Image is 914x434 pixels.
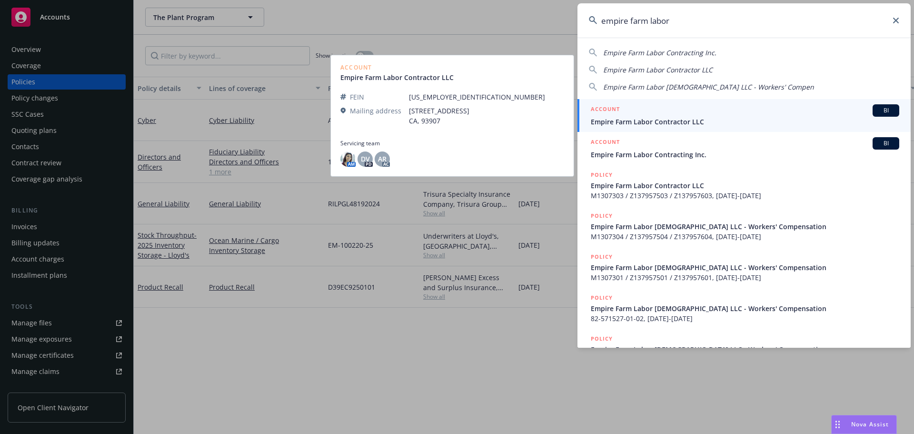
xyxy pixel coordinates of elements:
a: POLICYEmpire Farm Labor Contractor LLCM1307303 / Z137957503 / Z137957603, [DATE]-[DATE] [577,165,911,206]
span: Empire Farm Labor Contractor LLC [591,181,899,191]
a: ACCOUNTBIEmpire Farm Labor Contractor LLC [577,99,911,132]
h5: POLICY [591,170,613,180]
h5: POLICY [591,211,613,221]
span: Empire Farm Labor [DEMOGRAPHIC_DATA] LLC - Workers' Compensation [591,262,899,273]
span: Empire Farm Labor [DEMOGRAPHIC_DATA] LLC - Workers' Compensation [591,303,899,313]
span: BI [876,106,895,115]
span: BI [876,139,895,148]
h5: POLICY [591,293,613,303]
button: Nova Assist [831,415,897,434]
span: M1307303 / Z137957503 / Z137957603, [DATE]-[DATE] [591,191,899,201]
h5: ACCOUNT [591,104,620,116]
span: M1307301 / Z137957501 / Z137957601, [DATE]-[DATE] [591,273,899,283]
span: Empire Farm Labor Contracting Inc. [603,48,716,57]
a: POLICYEmpire Farm Labor [DEMOGRAPHIC_DATA] LLC - Workers' Compensation82-571527-01-02, [DATE]-[DATE] [577,288,911,329]
span: M1307304 / Z137957504 / Z137957604, [DATE]-[DATE] [591,232,899,242]
h5: POLICY [591,334,613,343]
input: Search... [577,3,911,38]
a: POLICYEmpire Farm Labor [DEMOGRAPHIC_DATA] LLC - Workers' CompensationM1307304 / Z137957504 / Z13... [577,206,911,247]
span: Empire Farm Labor Contractor LLC [603,65,713,74]
div: Drag to move [832,415,844,434]
span: Empire Farm Labor Contracting Inc. [591,150,899,160]
span: Empire Farm Labor [DEMOGRAPHIC_DATA] LLC - Workers' Compen [603,82,814,91]
span: 82-571527-01-02, [DATE]-[DATE] [591,313,899,323]
span: Empire Farm Labor Contractor LLC [591,117,899,127]
h5: POLICY [591,252,613,262]
a: POLICYEmpire Farm Labor [DEMOGRAPHIC_DATA] LLC - Workers' Compensation [577,329,911,370]
h5: ACCOUNT [591,137,620,149]
span: Nova Assist [851,420,889,428]
span: Empire Farm Labor [DEMOGRAPHIC_DATA] LLC - Workers' Compensation [591,344,899,354]
span: Empire Farm Labor [DEMOGRAPHIC_DATA] LLC - Workers' Compensation [591,222,899,232]
a: ACCOUNTBIEmpire Farm Labor Contracting Inc. [577,132,911,165]
a: POLICYEmpire Farm Labor [DEMOGRAPHIC_DATA] LLC - Workers' CompensationM1307301 / Z137957501 / Z13... [577,247,911,288]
